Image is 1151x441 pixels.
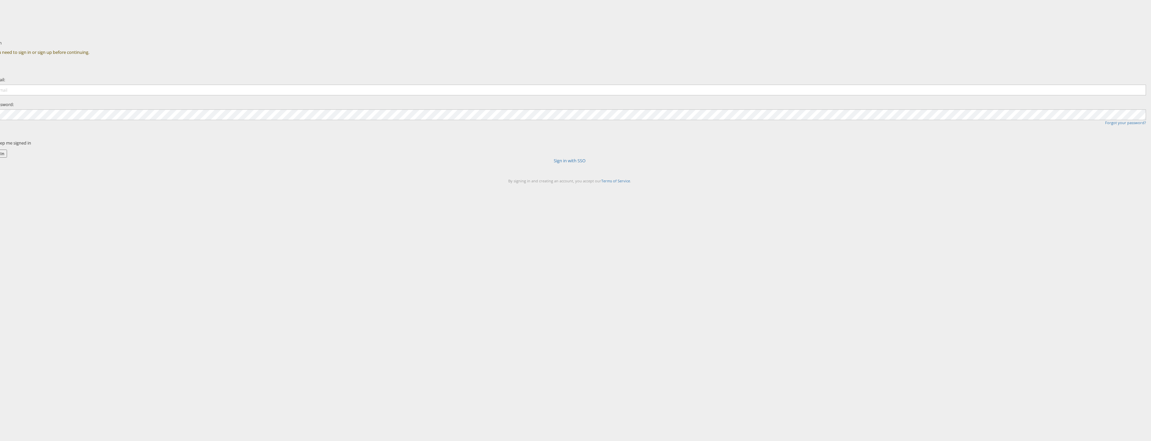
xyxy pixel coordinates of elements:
a: Terms of Service [601,178,630,183]
a: Forgot your password? [1105,120,1146,125]
a: Sign in with SSO [554,158,586,164]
